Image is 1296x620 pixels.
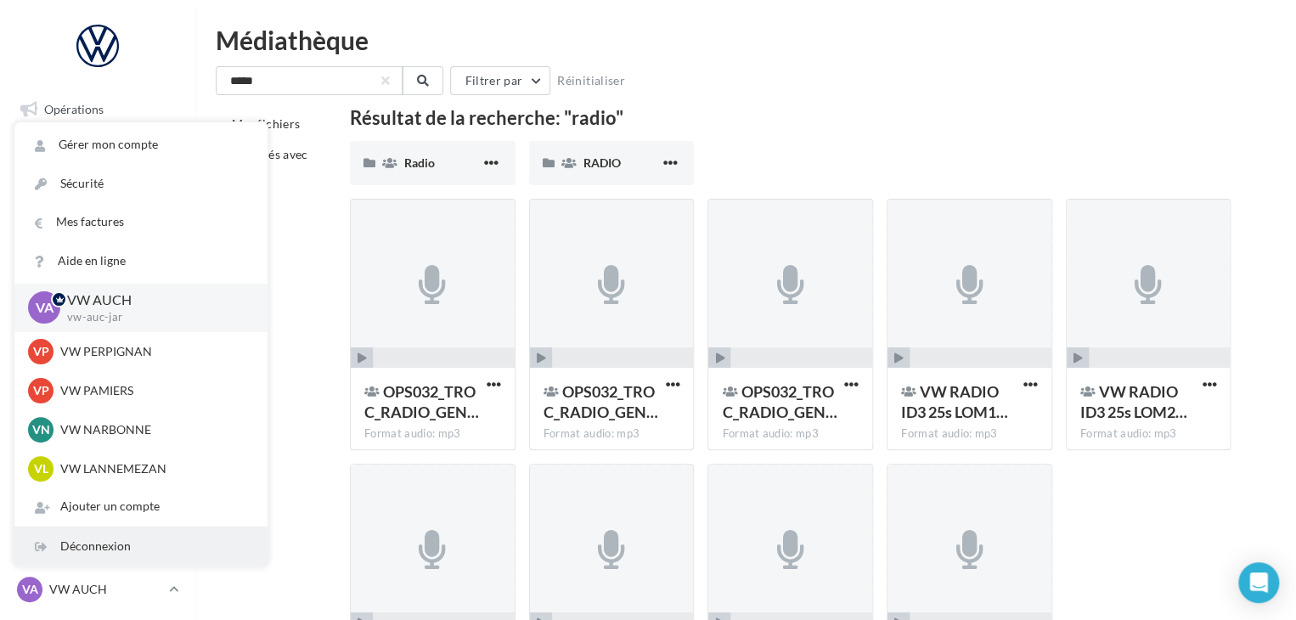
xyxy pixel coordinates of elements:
button: Filtrer par [450,66,550,95]
span: VP [33,382,49,399]
button: Réinitialiser [550,70,632,91]
span: OPS032_TROC_RADIO_GENERIK_GPS_LOM3 02.03.23 [722,382,837,421]
span: VW RADIO ID3 25s LOM2 11.03.25 [1080,382,1187,421]
div: Résultat de la recherche: "radio" [350,109,1231,127]
div: Déconnexion [14,527,268,566]
div: Ajouter un compte [14,488,268,526]
span: OPS032_TROC_RADIO_GENERIK_GPS_LOM1 02.03.23 [364,382,479,421]
a: Contacts [10,262,185,298]
p: VW PERPIGNAN [60,343,247,360]
span: RADIO [583,155,621,170]
div: Format audio: mp3 [1080,426,1217,442]
p: VW AUCH [49,581,162,598]
a: Calendrier [10,347,185,382]
a: Campagnes [10,220,185,256]
a: VA VW AUCH [14,573,182,606]
div: Format audio: mp3 [722,426,859,442]
p: VW AUCH [67,290,240,310]
span: Partagés avec moi [232,147,308,178]
a: Gérer mon compte [14,126,268,164]
div: Format audio: mp3 [364,426,501,442]
div: Médiathèque [216,27,1276,53]
span: Mes fichiers [232,116,300,131]
span: VL [34,460,48,477]
span: VW RADIO ID3 25s LOM1 11.03.25 [901,382,1008,421]
span: Opérations [44,102,104,116]
a: Mes factures [14,203,268,241]
a: Aide en ligne [14,242,268,280]
div: Open Intercom Messenger [1238,562,1279,603]
p: VW PAMIERS [60,382,247,399]
a: Boîte de réception99+ [10,134,185,171]
span: VA [22,581,38,598]
a: PLV et print personnalisable [10,389,185,439]
p: VW NARBONNE [60,421,247,438]
a: Sécurité [14,165,268,203]
div: Format audio: mp3 [901,426,1038,442]
p: vw-auc-jar [67,310,240,325]
a: Campagnes DataOnDemand [10,445,185,495]
div: Format audio: mp3 [544,426,680,442]
span: VP [33,343,49,360]
span: OPS032_TROC_RADIO_GENERIK_GPS_LOM2 02.03.23 [544,382,658,421]
a: Opérations [10,92,185,127]
span: VN [32,421,50,438]
span: VA [36,298,54,318]
a: Visibilité en ligne [10,178,185,213]
span: Radio [404,155,435,170]
a: Médiathèque [10,304,185,340]
p: VW LANNEMEZAN [60,460,247,477]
